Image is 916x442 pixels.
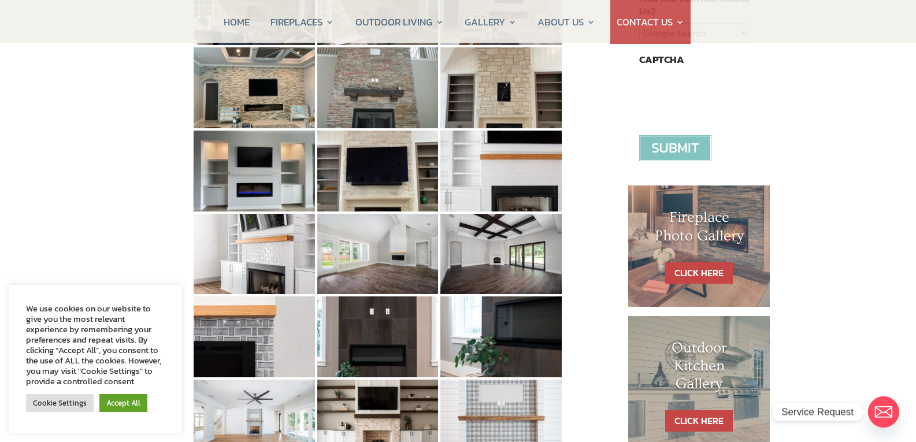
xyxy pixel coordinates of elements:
img: 12 [440,47,562,128]
a: Accept All [99,394,147,412]
img: 17 [317,214,439,295]
input: Submit [639,135,711,161]
h1: Outdoor Kitchen Gallery [651,339,747,399]
a: CLICK HERE [665,410,733,432]
iframe: reCAPTCHA [639,72,815,117]
img: 11 [317,47,439,128]
a: CLICK HERE [665,262,733,284]
a: Cookie Settings [26,394,94,412]
img: 15 [440,131,562,211]
h1: Fireplace Photo Gallery [651,209,747,250]
a: Email [868,396,899,428]
img: 21 [440,296,562,377]
label: CAPTCHA [639,53,684,66]
img: 16 [194,214,315,295]
img: 19 [194,296,315,377]
img: 18 [440,214,562,295]
img: 20 [317,296,439,377]
img: 14 [317,131,439,211]
div: We use cookies on our website to give you the most relevant experience by remembering your prefer... [26,303,165,387]
img: 13 [194,131,315,211]
img: 10 [194,47,315,128]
